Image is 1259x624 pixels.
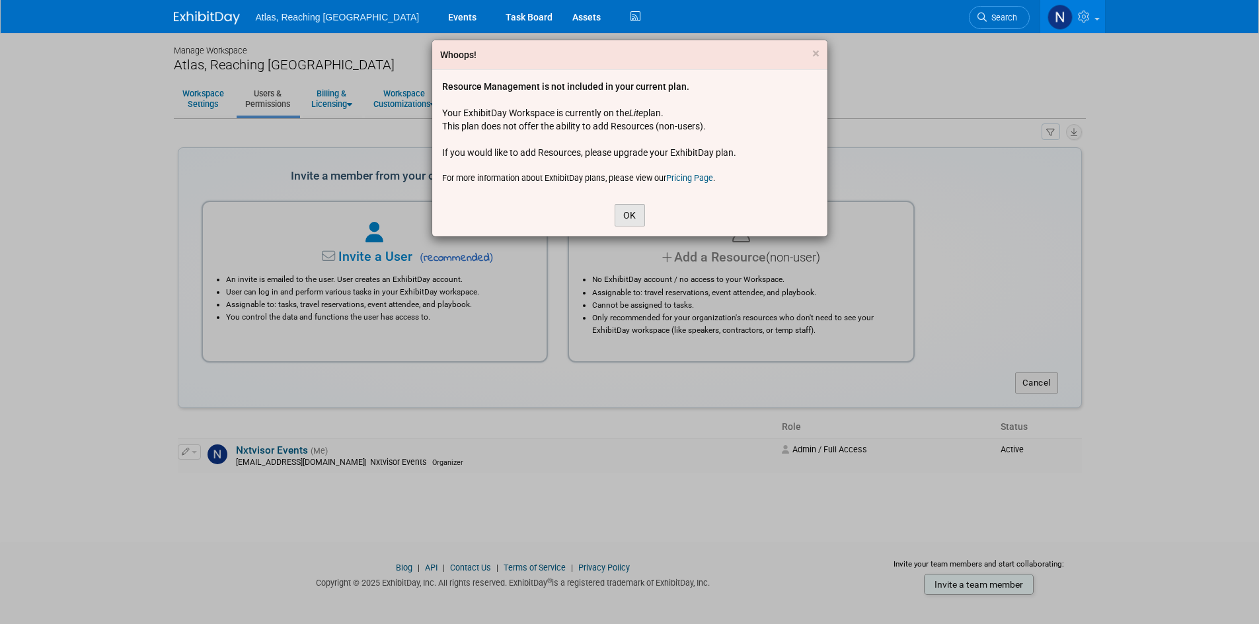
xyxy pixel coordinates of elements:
button: OK [615,204,645,226]
button: Close [812,47,820,61]
span: × [812,46,820,61]
i: Lite [629,108,643,118]
b: Resource Management is not included in your current plan. [442,81,689,92]
div: For more information about ExhibitDay plans, please view our . [442,172,818,184]
div: Whoops! [440,48,477,61]
div: Your ExhibitDay Workspace is currently on the plan. This plan does not offer the ability to add R... [442,80,818,184]
a: Pricing Page [666,173,713,183]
